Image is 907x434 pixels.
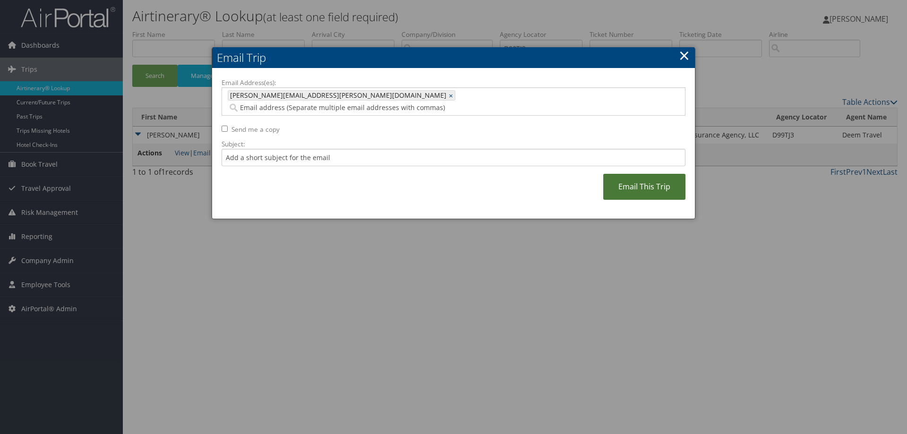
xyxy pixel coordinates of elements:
[212,47,695,68] h2: Email Trip
[679,46,690,65] a: ×
[603,174,685,200] a: Email This Trip
[222,149,685,166] input: Add a short subject for the email
[222,78,685,87] label: Email Address(es):
[449,91,455,100] a: ×
[228,103,537,112] input: Email address (Separate multiple email addresses with commas)
[222,139,685,149] label: Subject:
[231,125,280,134] label: Send me a copy
[228,91,446,100] span: [PERSON_NAME][EMAIL_ADDRESS][PERSON_NAME][DOMAIN_NAME]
